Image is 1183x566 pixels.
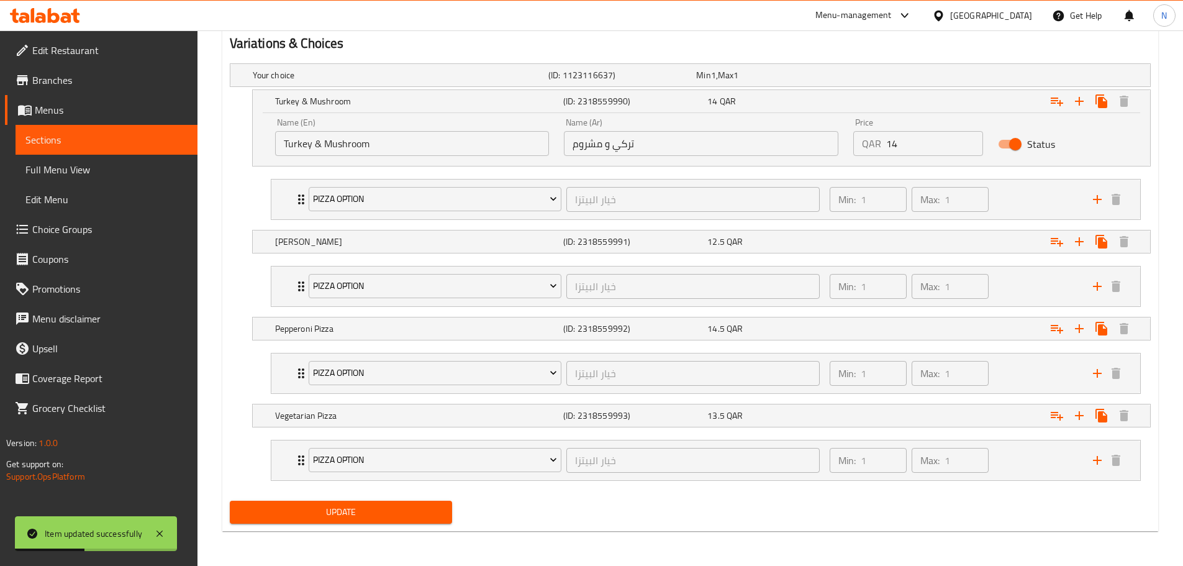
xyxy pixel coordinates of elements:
[707,234,725,250] span: 12.5
[1068,90,1090,112] button: Add new choice
[564,131,838,156] input: Enter name Ar
[886,131,983,156] input: Please enter price
[696,69,839,81] div: ,
[261,348,1151,399] li: Expand
[727,321,743,337] span: QAR
[25,132,188,147] span: Sections
[1046,231,1068,253] button: Add choice group
[838,453,856,468] p: Min:
[920,366,940,381] p: Max:
[1046,90,1068,112] button: Add choice group
[32,401,188,416] span: Grocery Checklist
[5,214,197,244] a: Choice Groups
[563,95,702,107] h5: (ID: 2318559990)
[920,192,940,207] p: Max:
[240,504,443,520] span: Update
[16,125,197,155] a: Sections
[32,371,188,386] span: Coverage Report
[1090,404,1113,427] button: Clone new choice
[32,43,188,58] span: Edit Restaurant
[275,131,550,156] input: Enter name En
[707,321,725,337] span: 14.5
[5,393,197,423] a: Grocery Checklist
[1113,90,1135,112] button: Delete Turkey & Mushroom
[6,468,85,485] a: Support.OpsPlatform
[920,453,940,468] p: Max:
[275,95,558,107] h5: Turkey & Mushroom
[309,187,562,212] button: Pizza Option
[261,174,1151,225] li: Expand
[253,231,1150,253] div: Expand
[5,334,197,363] a: Upsell
[261,435,1151,486] li: Expand
[1090,231,1113,253] button: Clone new choice
[253,90,1150,112] div: Expand
[313,452,557,468] span: Pizza Option
[862,136,881,151] p: QAR
[25,162,188,177] span: Full Menu View
[5,274,197,304] a: Promotions
[720,93,736,109] span: QAR
[230,64,1150,86] div: Expand
[275,322,558,335] h5: Pepperoni Pizza
[5,65,197,95] a: Branches
[1027,137,1055,152] span: Status
[313,365,557,381] span: Pizza Option
[1068,404,1090,427] button: Add new choice
[39,435,58,451] span: 1.0.0
[275,235,558,248] h5: [PERSON_NAME]
[1113,404,1135,427] button: Delete Vegetarian Pizza
[1090,90,1113,112] button: Clone new choice
[309,361,562,386] button: Pizza Option
[1046,317,1068,340] button: Add choice group
[950,9,1032,22] div: [GEOGRAPHIC_DATA]
[1068,231,1090,253] button: Add new choice
[309,448,562,473] button: Pizza Option
[16,185,197,214] a: Edit Menu
[727,408,743,424] span: QAR
[1113,317,1135,340] button: Delete Pepperoni Pizza
[253,317,1150,340] div: Expand
[32,252,188,267] span: Coupons
[32,341,188,356] span: Upsell
[271,180,1140,219] div: Expand
[261,261,1151,312] li: Expand
[32,281,188,296] span: Promotions
[35,103,188,117] span: Menus
[271,354,1140,393] div: Expand
[6,435,37,451] span: Version:
[838,192,856,207] p: Min:
[16,155,197,185] a: Full Menu View
[563,322,702,335] h5: (ID: 2318559992)
[230,501,453,524] button: Update
[25,192,188,207] span: Edit Menu
[1107,190,1125,209] button: delete
[1068,317,1090,340] button: Add new choice
[275,409,558,422] h5: Vegetarian Pizza
[733,67,738,83] span: 1
[1088,190,1107,209] button: add
[5,244,197,274] a: Coupons
[1107,451,1125,470] button: delete
[230,34,1151,53] h2: Variations & Choices
[1107,364,1125,383] button: delete
[548,69,691,81] h5: (ID: 1123116637)
[271,267,1140,306] div: Expand
[1090,317,1113,340] button: Clone new choice
[271,440,1140,480] div: Expand
[309,274,562,299] button: Pizza Option
[253,404,1150,427] div: Expand
[1107,277,1125,296] button: delete
[711,67,716,83] span: 1
[718,67,733,83] span: Max
[6,456,63,472] span: Get support on:
[815,8,892,23] div: Menu-management
[727,234,743,250] span: QAR
[563,409,702,422] h5: (ID: 2318559993)
[253,69,543,81] h5: Your choice
[920,279,940,294] p: Max:
[32,73,188,88] span: Branches
[5,35,197,65] a: Edit Restaurant
[5,363,197,393] a: Coverage Report
[1161,9,1167,22] span: N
